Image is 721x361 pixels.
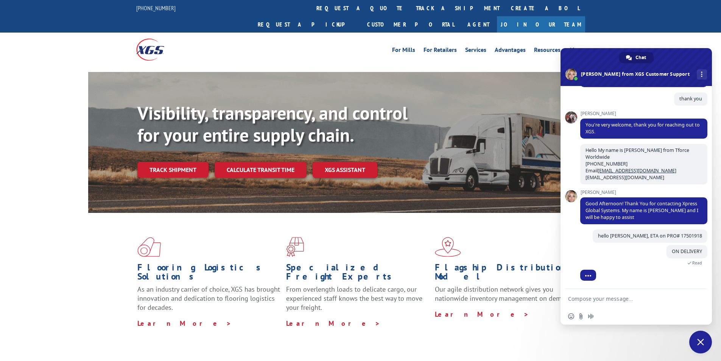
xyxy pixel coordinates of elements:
[435,263,578,285] h1: Flagship Distribution Model
[586,200,698,220] span: Good Afternoon! Thank You for contacting Xpress Global Systems. My name is [PERSON_NAME] and I wi...
[460,16,497,33] a: Agent
[697,69,707,80] div: More channels
[361,16,460,33] a: Customer Portal
[136,4,176,12] a: [PHONE_NUMBER]
[689,331,712,353] div: Close chat
[569,47,585,55] a: About
[215,162,307,178] a: Calculate transit time
[568,313,574,319] span: Insert an emoji
[586,122,700,135] span: You're very welcome, thank you for reaching out to XGS.
[435,310,529,319] a: Learn More >
[586,147,689,181] span: Hello My name is [PERSON_NAME] from Tforce Worldwide [PHONE_NUMBER] Email [EMAIL_ADDRESS][DOMAIN_...
[313,162,377,178] a: XGS ASSISTANT
[692,260,702,266] span: Read
[672,248,702,255] span: ON DELIVERY
[568,295,688,302] textarea: Compose your message...
[286,285,429,319] p: From overlength loads to delicate cargo, our experienced staff knows the best way to move your fr...
[578,313,584,319] span: Send a file
[435,285,574,303] span: Our agile distribution network gives you nationwide inventory management on demand.
[497,16,585,33] a: Join Our Team
[252,16,361,33] a: Request a pickup
[495,47,526,55] a: Advantages
[424,47,457,55] a: For Retailers
[534,47,561,55] a: Resources
[580,190,707,195] span: [PERSON_NAME]
[435,237,461,257] img: xgs-icon-flagship-distribution-model-red
[286,263,429,285] h1: Specialized Freight Experts
[286,319,380,328] a: Learn More >
[679,95,702,102] span: thank you
[598,233,702,239] span: hello [PERSON_NAME], ETA on PRO# 17501918
[286,237,304,257] img: xgs-icon-focused-on-flooring-red
[137,162,209,178] a: Track shipment
[598,167,676,174] a: [EMAIL_ADDRESS][DOMAIN_NAME]
[619,52,654,63] div: Chat
[392,47,415,55] a: For Mills
[588,313,594,319] span: Audio message
[137,319,232,328] a: Learn More >
[465,47,486,55] a: Services
[635,52,646,63] span: Chat
[137,263,280,285] h1: Flooring Logistics Solutions
[137,237,161,257] img: xgs-icon-total-supply-chain-intelligence-red
[137,285,280,312] span: As an industry carrier of choice, XGS has brought innovation and dedication to flooring logistics...
[137,101,408,147] b: Visibility, transparency, and control for your entire supply chain.
[580,111,707,116] span: [PERSON_NAME]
